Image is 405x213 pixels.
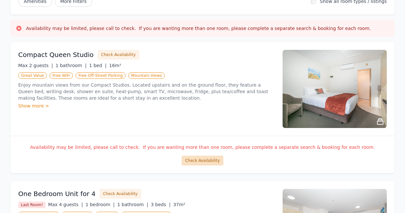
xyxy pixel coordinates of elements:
[117,202,148,207] span: 1 bathroom |
[98,50,139,60] button: Check Availability
[18,63,53,68] span: Max 2 guests |
[151,202,171,207] span: 3 beds |
[56,63,87,68] span: 1 bathroom |
[26,25,371,32] h3: Availability may be limited, please call to check. If you are wanting more than one room, please ...
[18,72,47,79] span: Great Value
[18,144,387,150] p: Availability may be limited, please call to check. If you are wanting more than one room, please ...
[18,189,96,198] h3: One Bedroom Unit for 4
[76,72,126,79] span: Free Off-Street Parking
[18,202,46,208] span: Last Room!
[100,189,141,199] button: Check Availability
[182,156,223,165] button: Check Availability
[128,72,165,79] span: Mountain Views
[49,72,73,79] span: Free WiFi
[86,202,115,207] span: 1 bedroom |
[18,82,275,101] p: Enjoy mountain views from our Compact Studios. Located upstairs and on the ground floor, they fea...
[173,202,185,207] span: 37m²
[48,202,83,207] span: Max 4 guests |
[18,103,275,109] div: Show more >
[109,63,121,68] span: 16m²
[89,63,106,68] span: 1 bed |
[18,50,94,59] h3: Compact Queen Studio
